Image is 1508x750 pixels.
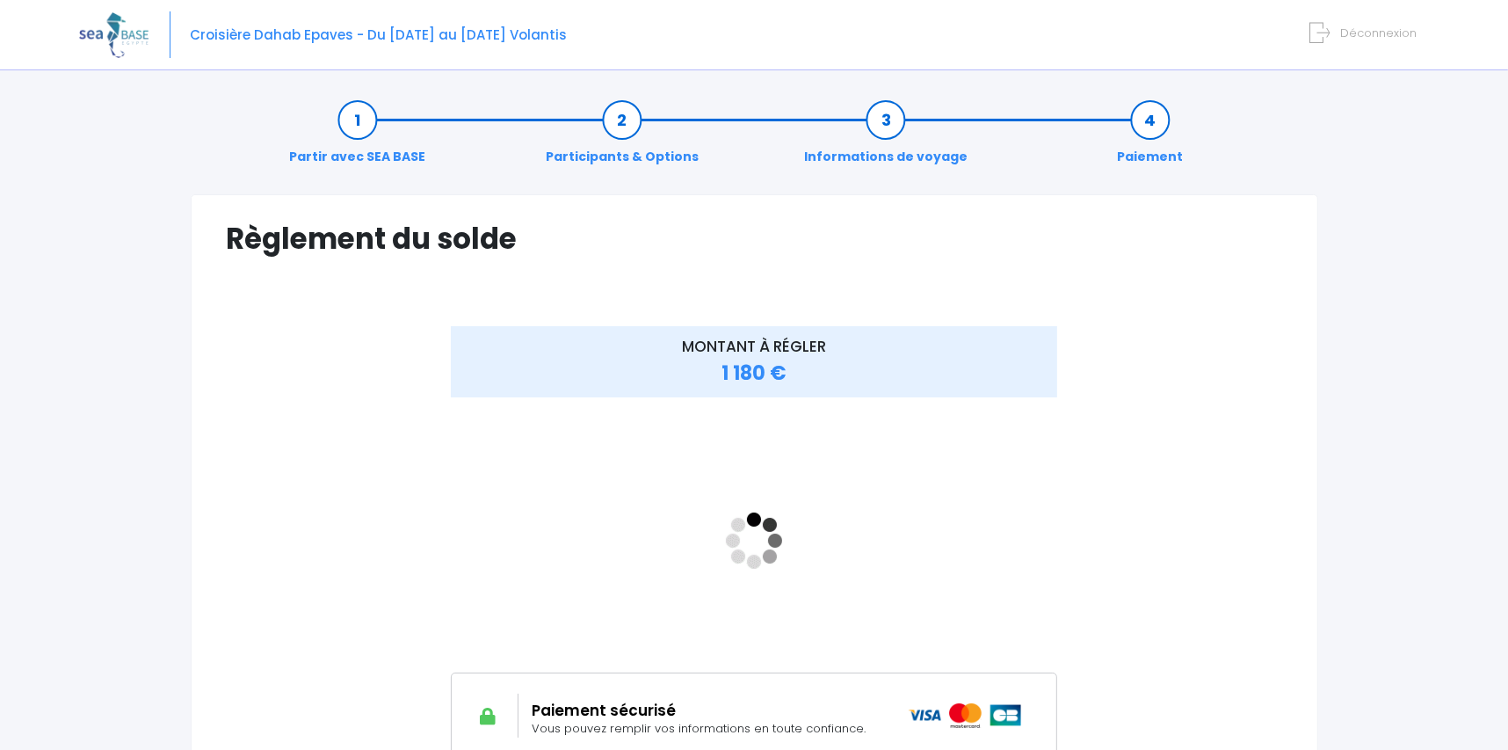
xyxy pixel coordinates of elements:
span: Vous pouvez remplir vos informations en toute confiance. [532,720,866,737]
a: Paiement [1109,111,1193,166]
h2: Paiement sécurisé [532,702,881,719]
span: 1 180 € [721,360,787,387]
span: Déconnexion [1340,25,1417,41]
h1: Règlement du solde [227,222,1282,256]
span: Croisière Dahab Epaves - Du [DATE] au [DATE] Volantis [190,25,567,44]
a: Informations de voyage [795,111,976,166]
iframe: <!-- //required --> [451,409,1058,673]
img: icons_paiement_securise@2x.png [909,703,1024,728]
a: Partir avec SEA BASE [280,111,434,166]
span: MONTANT À RÉGLER [682,336,826,357]
a: Participants & Options [537,111,707,166]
